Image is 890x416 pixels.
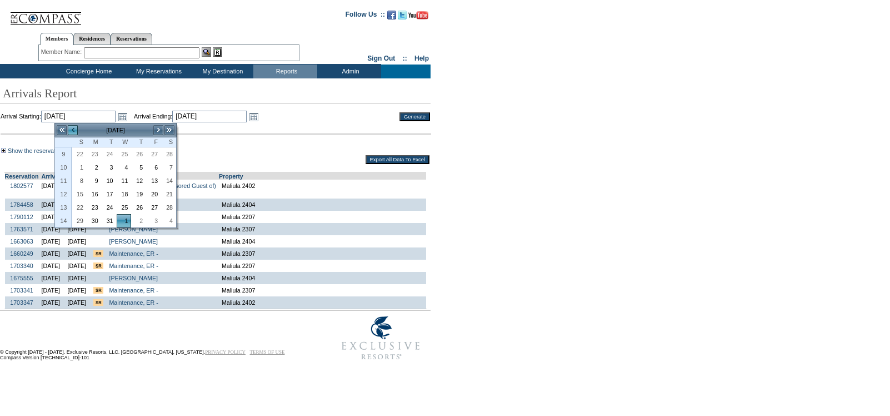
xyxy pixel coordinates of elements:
a: 26 [132,201,146,214]
td: Saturday, February 28, 2026 [161,147,176,161]
td: [DATE] [63,296,91,309]
a: Show the reservation icon definitions [8,147,104,154]
td: [DATE] [78,124,153,136]
td: Concierge Home [49,65,126,78]
td: Arrival Starting: Arrival Ending: [1,111,384,123]
a: > [153,125,164,136]
a: < [67,125,78,136]
td: [DATE] [39,272,63,284]
td: Maliula 2307 [219,223,426,235]
td: Follow Us :: [346,9,385,23]
td: Thursday, March 26, 2026 [131,201,146,214]
img: Become our fan on Facebook [387,11,396,19]
td: Tuesday, March 24, 2026 [102,201,117,214]
a: 1703347 [10,299,33,306]
a: [PERSON_NAME] [109,238,158,245]
td: Monday, March 16, 2026 [87,187,102,201]
td: Maliula 2402 [219,296,426,309]
td: Saturday, April 04, 2026 [161,214,176,227]
a: 1790112 [10,214,33,220]
td: Thursday, March 19, 2026 [131,187,146,201]
a: 17 [102,188,116,200]
td: Tuesday, March 03, 2026 [102,161,117,174]
a: 1763571 [10,226,33,232]
a: 27 [147,201,161,214]
a: 16 [87,188,101,200]
td: Thursday, February 26, 2026 [131,147,146,161]
a: TERMS OF USE [250,349,285,355]
a: 21 [162,188,176,200]
a: 27 [147,148,161,160]
td: Wednesday, March 18, 2026 [117,187,132,201]
a: 12 [132,175,146,187]
td: [DATE] [39,296,63,309]
td: Monday, March 30, 2026 [87,214,102,227]
td: Friday, February 27, 2026 [146,147,161,161]
a: 23 [87,148,101,160]
th: 10 [55,161,72,174]
a: 1663063 [10,238,33,245]
td: Monday, March 23, 2026 [87,201,102,214]
img: Compass Home [9,3,82,26]
a: 31 [102,215,116,227]
a: 5 [132,161,146,174]
a: 2 [87,161,101,174]
a: 1675555 [10,275,33,281]
td: Saturday, March 28, 2026 [161,201,176,214]
th: Tuesday [102,137,117,147]
td: Maliula 2207 [219,211,426,223]
img: Follow us on Twitter [398,11,407,19]
td: [DATE] [39,211,63,223]
a: 25 [117,201,131,214]
a: 3 [102,161,116,174]
td: Sunday, March 01, 2026 [72,161,87,174]
a: 24 [102,201,116,214]
th: Sunday [72,137,87,147]
input: There are special requests for this reservation! [93,263,103,269]
td: Admin [317,65,381,78]
a: Sign Out [367,55,395,62]
td: Maliula 2307 [219,247,426,260]
a: 11 [117,175,131,187]
a: 8 [72,175,86,187]
img: Reservations [213,47,222,57]
td: [DATE] [63,260,91,272]
th: 13 [55,201,72,214]
td: Sunday, February 22, 2026 [72,147,87,161]
a: [PERSON_NAME] [109,275,158,281]
td: Wednesday, April 01, 2026 [117,214,132,227]
a: 1703341 [10,287,33,294]
td: Friday, April 03, 2026 [146,214,161,227]
th: 11 [55,174,72,187]
a: 22 [72,148,86,160]
a: 13 [147,175,161,187]
a: >> [164,125,175,136]
a: 6 [147,161,161,174]
a: 30 [87,215,101,227]
td: Tuesday, February 24, 2026 [102,147,117,161]
td: Thursday, March 12, 2026 [131,174,146,187]
td: Friday, March 27, 2026 [146,201,161,214]
td: Thursday, March 05, 2026 [131,161,146,174]
td: Friday, March 06, 2026 [146,161,161,174]
span: :: [403,55,407,62]
td: Wednesday, March 04, 2026 [117,161,132,174]
td: Maliula 2404 [219,199,426,211]
div: Member Name: [41,47,84,57]
a: Reservation [5,173,39,180]
a: 28 [162,148,176,160]
td: Wednesday, March 25, 2026 [117,201,132,214]
input: Export All Data To Excel [366,155,429,164]
a: 1 [117,215,131,227]
input: There are special requests for this reservation! [93,299,103,306]
td: My Reservations [126,65,189,78]
a: Maintenance, ER - [109,299,158,306]
a: 22 [72,201,86,214]
a: Property [219,173,243,180]
td: [DATE] [39,247,63,260]
input: There are special requests for this reservation! [93,287,103,294]
td: [DATE] [63,284,91,296]
td: Maliula 2404 [219,235,426,247]
td: [DATE] [39,284,63,296]
td: Saturday, March 14, 2026 [161,174,176,187]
